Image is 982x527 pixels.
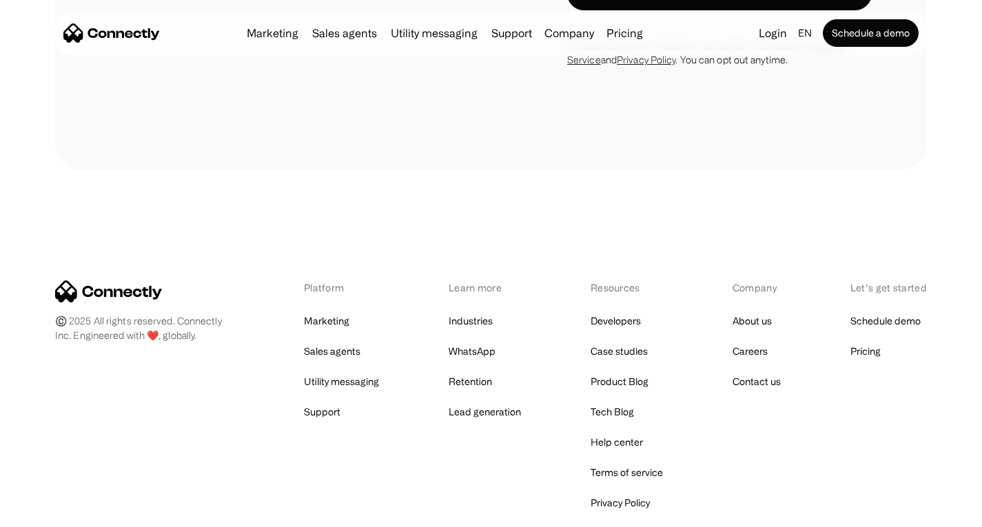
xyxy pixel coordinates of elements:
div: Let’s get started [850,280,927,295]
a: WhatsApp [449,342,495,361]
a: Utility messaging [385,28,483,39]
a: home [63,23,160,43]
a: Schedule a demo [823,19,919,47]
a: Privacy Policy [591,493,650,513]
a: Product Blog [591,372,648,391]
div: en [792,23,820,43]
a: About us [733,311,772,331]
aside: Language selected: English [14,502,83,522]
a: Help center [591,433,643,452]
a: Support [304,402,340,422]
a: Marketing [241,28,304,39]
div: Learn more [449,280,521,295]
a: Contact us [733,372,781,391]
ul: Language list [28,503,83,522]
div: Platform [304,280,379,295]
a: Pricing [601,28,648,39]
a: Sales agents [304,342,360,361]
div: Company [540,23,598,43]
a: Support [486,28,538,39]
div: Company [733,280,781,295]
a: Industries [449,311,493,331]
a: Careers [733,342,768,361]
a: Case studies [591,342,648,361]
a: Tech Blog [591,402,634,422]
a: Schedule demo [850,311,921,331]
a: Lead generation [449,402,521,422]
a: Pricing [850,342,881,361]
a: Developers [591,311,641,331]
a: Utility messaging [304,372,379,391]
a: Privacy Policy [617,54,675,65]
a: Login [753,23,792,43]
div: en [798,23,812,43]
a: Retention [449,372,492,391]
div: Company [544,23,594,43]
a: Terms of service [591,463,663,482]
div: Resources [591,280,663,295]
a: Sales agents [307,28,382,39]
a: Marketing [304,311,349,331]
